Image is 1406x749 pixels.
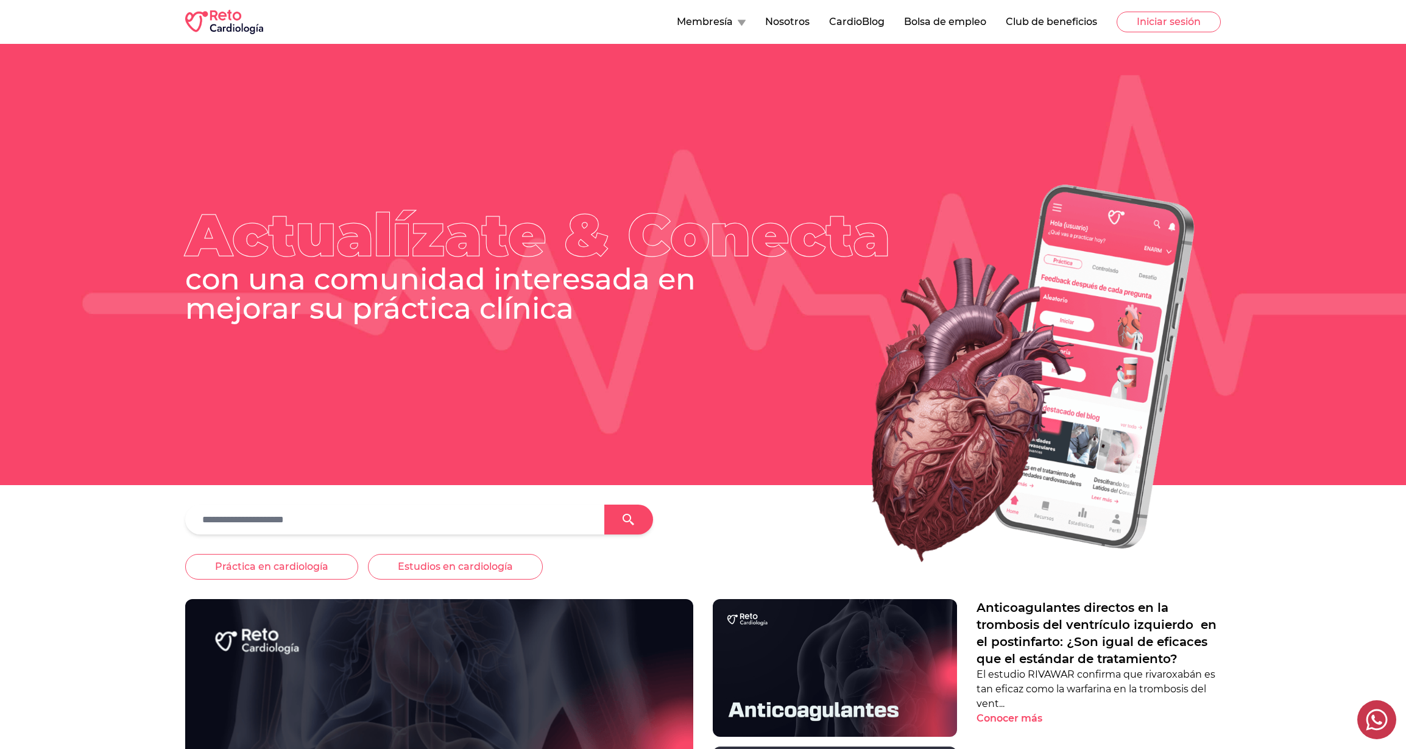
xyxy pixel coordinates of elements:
button: CardioBlog [829,15,885,29]
button: Bolsa de empleo [904,15,986,29]
button: Membresía [677,15,746,29]
img: Heart [781,163,1221,584]
p: El estudio RIVAWAR confirma que rivaroxabán es tan eficaz como la warfarina en la trombosis del v... [977,667,1221,711]
button: Club de beneficios [1006,15,1097,29]
button: Práctica en cardiología [185,554,358,580]
img: RETO Cardio Logo [185,10,263,34]
button: Nosotros [765,15,810,29]
a: Conocer más [977,711,1221,726]
button: Conocer más [977,711,1064,726]
button: Iniciar sesión [1117,12,1221,32]
a: Anticoagulantes directos en la trombosis del ventrículo izquierdo en el postinfarto: ¿Son igual d... [977,599,1221,667]
img: Anticoagulantes directos en la trombosis del ventrículo izquierdo en el postinfarto: ¿Son igual d... [713,599,957,737]
p: Conocer más [977,711,1042,726]
button: Estudios en cardiología [368,554,543,580]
